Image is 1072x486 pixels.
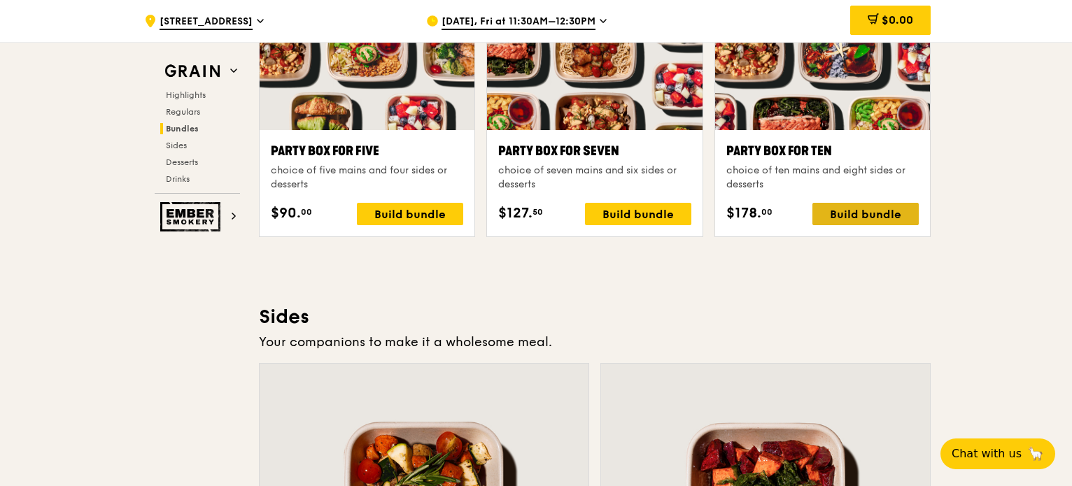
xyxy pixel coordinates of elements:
[1027,445,1044,462] span: 🦙
[160,15,253,30] span: [STREET_ADDRESS]
[271,141,463,161] div: Party Box for Five
[442,15,595,30] span: [DATE], Fri at 11:30AM–12:30PM
[166,90,206,100] span: Highlights
[533,206,543,217] span: 50
[271,203,301,224] span: $90.
[761,206,773,217] span: 00
[882,13,913,27] span: $0.00
[166,124,199,134] span: Bundles
[726,164,919,192] div: choice of ten mains and eight sides or desserts
[498,164,691,192] div: choice of seven mains and six sides or desserts
[166,107,200,117] span: Regulars
[271,164,463,192] div: choice of five mains and four sides or desserts
[166,157,198,167] span: Desserts
[812,203,919,225] div: Build bundle
[726,203,761,224] span: $178.
[259,332,931,352] div: Your companions to make it a wholesome meal.
[160,59,225,84] img: Grain web logo
[259,304,931,329] h3: Sides
[952,445,1022,462] span: Chat with us
[498,203,533,224] span: $127.
[166,174,190,184] span: Drinks
[166,141,187,150] span: Sides
[726,141,919,161] div: Party Box for Ten
[301,206,312,217] span: 00
[585,203,691,225] div: Build bundle
[940,438,1055,469] button: Chat with us🦙
[498,141,691,161] div: Party Box for Seven
[160,202,225,231] img: Ember Smokery web logo
[357,203,463,225] div: Build bundle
